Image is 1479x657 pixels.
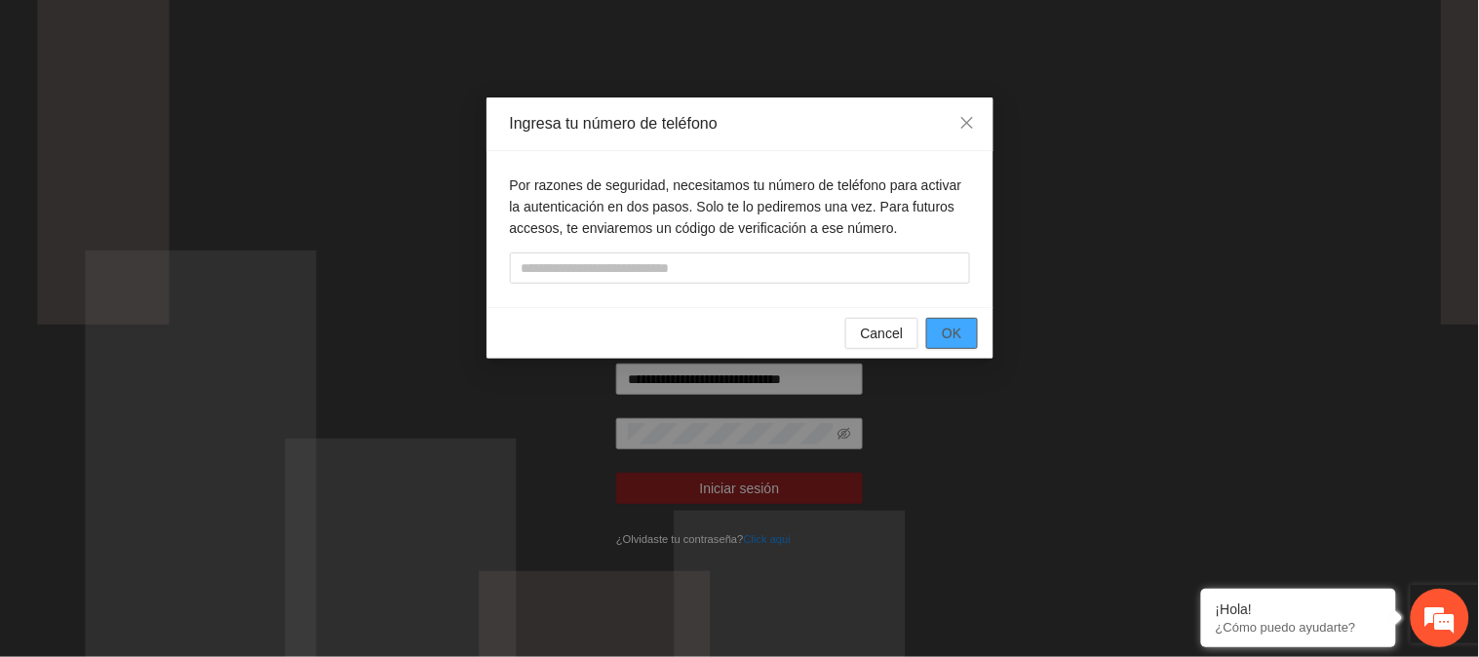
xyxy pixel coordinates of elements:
[10,444,371,513] textarea: Escriba su mensaje y pulse “Intro”
[320,10,367,57] div: Minimizar ventana de chat en vivo
[1216,601,1382,617] div: ¡Hola!
[845,318,919,349] button: Cancel
[926,318,977,349] button: OK
[510,113,970,135] div: Ingresa tu número de teléfono
[861,323,904,344] span: Cancel
[510,174,970,239] p: Por razones de seguridad, necesitamos tu número de teléfono para activar la autenticación en dos ...
[941,97,993,150] button: Close
[113,216,269,413] span: Estamos en línea.
[959,115,975,131] span: close
[942,323,961,344] span: OK
[101,99,328,125] div: Chatee con nosotros ahora
[1216,620,1382,635] p: ¿Cómo puedo ayudarte?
